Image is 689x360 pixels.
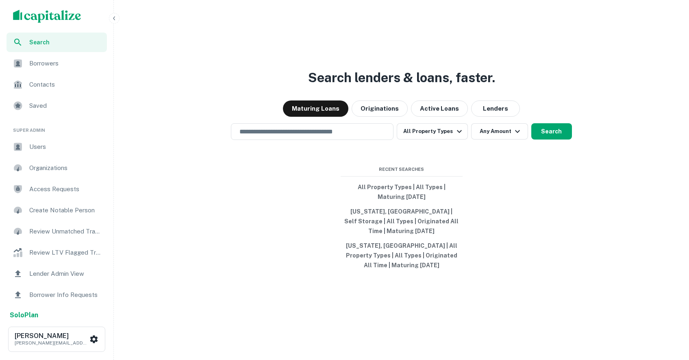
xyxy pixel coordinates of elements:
[7,264,107,284] a: Lender Admin View
[15,333,88,339] h6: [PERSON_NAME]
[29,38,102,47] span: Search
[341,238,463,273] button: [US_STATE], [GEOGRAPHIC_DATA] | All Property Types | All Types | Originated All Time | Maturing [...
[29,290,102,300] span: Borrower Info Requests
[7,201,107,220] a: Create Notable Person
[648,295,689,334] iframe: Chat Widget
[411,100,468,117] button: Active Loans
[341,166,463,173] span: Recent Searches
[7,33,107,52] a: Search
[341,204,463,238] button: [US_STATE], [GEOGRAPHIC_DATA] | Self Storage | All Types | Originated All Time | Maturing [DATE]
[7,222,107,241] a: Review Unmatched Transactions
[308,68,495,87] h3: Search lenders & loans, faster.
[7,285,107,305] a: Borrower Info Requests
[7,96,107,116] a: Saved
[7,243,107,262] a: Review LTV Flagged Transactions
[352,100,408,117] button: Originations
[7,54,107,73] a: Borrowers
[29,227,102,236] span: Review Unmatched Transactions
[397,123,467,140] button: All Property Types
[29,205,102,215] span: Create Notable Person
[341,180,463,204] button: All Property Types | All Types | Maturing [DATE]
[7,75,107,94] a: Contacts
[29,142,102,152] span: Users
[7,179,107,199] a: Access Requests
[283,100,348,117] button: Maturing Loans
[29,80,102,89] span: Contacts
[29,248,102,257] span: Review LTV Flagged Transactions
[531,123,572,140] button: Search
[471,100,520,117] button: Lenders
[13,10,81,23] img: capitalize-logo.png
[8,327,105,352] button: [PERSON_NAME][PERSON_NAME][EMAIL_ADDRESS][PERSON_NAME][DOMAIN_NAME]
[7,117,107,137] li: Super Admin
[471,123,528,140] button: Any Amount
[29,269,102,279] span: Lender Admin View
[7,158,107,178] a: Organizations
[7,137,107,157] a: Users
[29,163,102,173] span: Organizations
[29,59,102,68] span: Borrowers
[15,339,88,347] p: [PERSON_NAME][EMAIL_ADDRESS][PERSON_NAME][DOMAIN_NAME]
[10,310,38,320] a: SoloPlan
[29,184,102,194] span: Access Requests
[29,101,102,111] span: Saved
[10,311,38,319] strong: Solo Plan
